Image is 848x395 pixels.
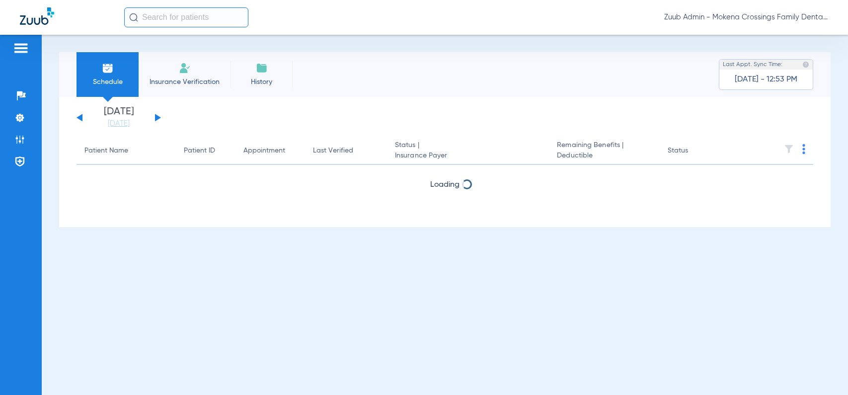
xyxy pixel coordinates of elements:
[84,146,168,156] div: Patient Name
[660,137,727,165] th: Status
[802,144,805,154] img: group-dot-blue.svg
[430,181,460,189] span: Loading
[20,7,54,25] img: Zuub Logo
[735,75,797,84] span: [DATE] - 12:53 PM
[84,77,131,87] span: Schedule
[243,146,297,156] div: Appointment
[102,62,114,74] img: Schedule
[243,146,285,156] div: Appointment
[784,144,794,154] img: filter.svg
[13,42,29,54] img: hamburger-icon
[387,137,549,165] th: Status |
[664,12,828,22] span: Zuub Admin - Mokena Crossings Family Dental
[184,146,228,156] div: Patient ID
[313,146,379,156] div: Last Verified
[89,119,149,129] a: [DATE]
[129,13,138,22] img: Search Icon
[549,137,659,165] th: Remaining Benefits |
[184,146,215,156] div: Patient ID
[179,62,191,74] img: Manual Insurance Verification
[124,7,248,27] input: Search for patients
[146,77,223,87] span: Insurance Verification
[723,60,782,70] span: Last Appt. Sync Time:
[557,151,651,161] span: Deductible
[89,107,149,129] li: [DATE]
[802,61,809,68] img: last sync help info
[395,151,541,161] span: Insurance Payer
[313,146,353,156] div: Last Verified
[238,77,285,87] span: History
[256,62,268,74] img: History
[84,146,128,156] div: Patient Name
